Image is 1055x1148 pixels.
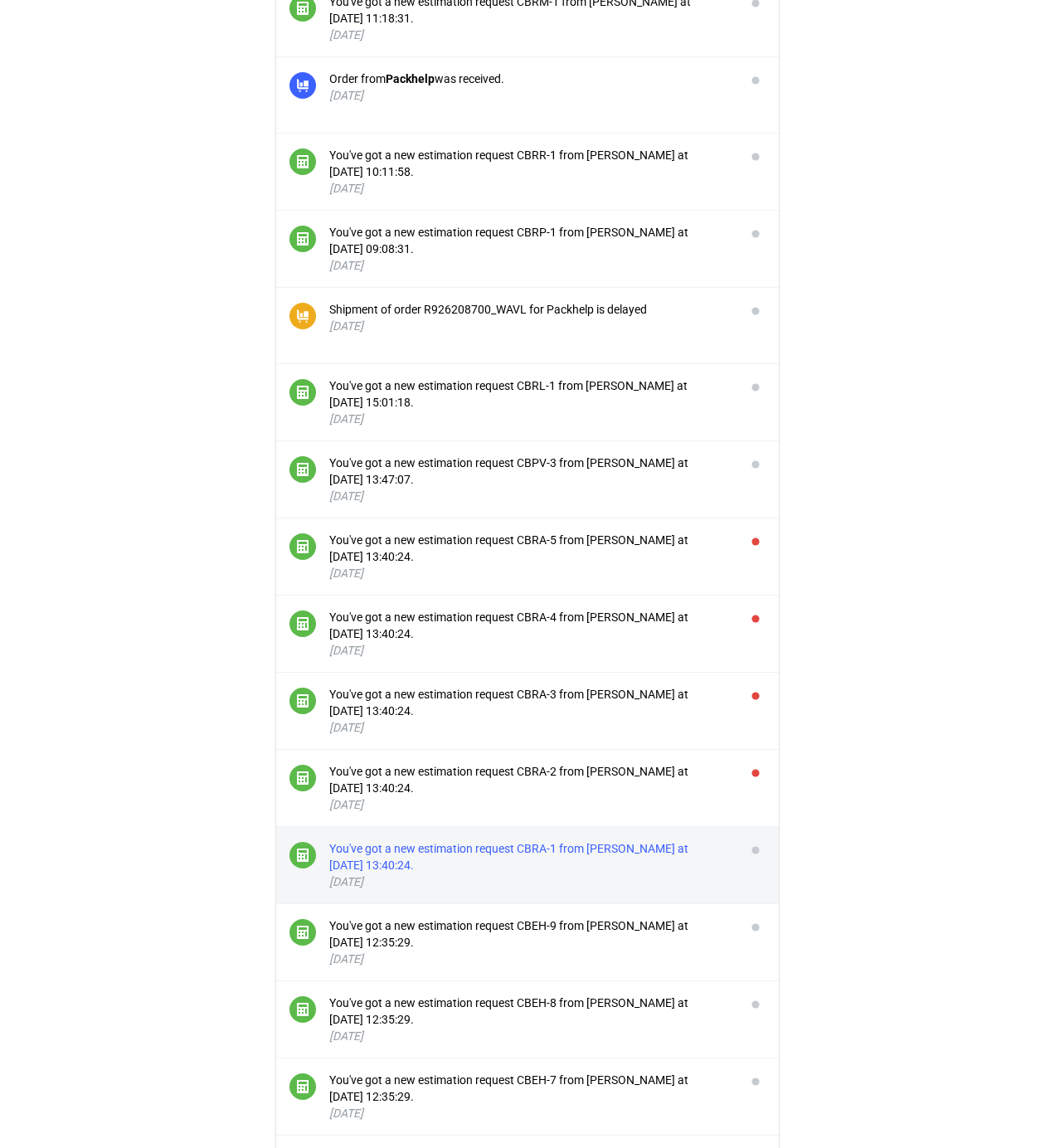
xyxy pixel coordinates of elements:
div: [DATE] [329,27,732,43]
div: You've got a new estimation request CBRA-1 from [PERSON_NAME] at [DATE] 13:40:24. [329,840,732,873]
div: [DATE] [329,87,732,104]
div: You've got a new estimation request CBEH-8 from [PERSON_NAME] at [DATE] 12:35:29. [329,995,732,1028]
div: [DATE] [329,1105,732,1121]
div: You've got a new estimation request CBPV-3 from [PERSON_NAME] at [DATE] 13:47:07. [329,455,732,488]
button: Order fromPackhelpwas received.[DATE] [329,71,732,104]
div: You've got a new estimation request CBRA-4 from [PERSON_NAME] at [DATE] 13:40:24. [329,609,732,642]
button: Shipment of order R926208700_WAVL for Packhelp is delayed[DATE] [329,301,732,334]
div: You've got a new estimation request CBRA-2 from [PERSON_NAME] at [DATE] 13:40:24. [329,763,732,796]
div: [DATE] [329,642,732,659]
div: [DATE] [329,951,732,967]
button: You've got a new estimation request CBRA-4 from [PERSON_NAME] at [DATE] 13:40:24.[DATE] [329,609,732,659]
button: You've got a new estimation request CBRA-5 from [PERSON_NAME] at [DATE] 13:40:24.[DATE] [329,532,732,581]
div: You've got a new estimation request CBRR-1 from [PERSON_NAME] at [DATE] 10:11:58. [329,147,732,180]
button: You've got a new estimation request CBRP-1 from [PERSON_NAME] at [DATE] 09:08:31.[DATE] [329,224,732,274]
div: [DATE] [329,796,732,813]
div: You've got a new estimation request CBRL-1 from [PERSON_NAME] at [DATE] 15:01:18. [329,377,732,411]
div: [DATE] [329,488,732,504]
div: [DATE] [329,180,732,197]
div: You've got a new estimation request CBRP-1 from [PERSON_NAME] at [DATE] 09:08:31. [329,224,732,257]
button: You've got a new estimation request CBRR-1 from [PERSON_NAME] at [DATE] 10:11:58.[DATE] [329,147,732,197]
div: You've got a new estimation request CBEH-7 from [PERSON_NAME] at [DATE] 12:35:29. [329,1072,732,1105]
strong: Packhelp [386,72,435,85]
div: You've got a new estimation request CBRA-3 from [PERSON_NAME] at [DATE] 13:40:24. [329,686,732,719]
button: You've got a new estimation request CBRL-1 from [PERSON_NAME] at [DATE] 15:01:18.[DATE] [329,377,732,427]
div: [DATE] [329,257,732,274]
div: [DATE] [329,1028,732,1044]
button: You've got a new estimation request CBRA-3 from [PERSON_NAME] at [DATE] 13:40:24.[DATE] [329,686,732,736]
button: You've got a new estimation request CBEH-8 from [PERSON_NAME] at [DATE] 12:35:29.[DATE] [329,995,732,1044]
button: You've got a new estimation request CBRA-2 from [PERSON_NAME] at [DATE] 13:40:24.[DATE] [329,763,732,813]
button: You've got a new estimation request CBEH-7 from [PERSON_NAME] at [DATE] 12:35:29.[DATE] [329,1072,732,1121]
div: Order from was received. [329,71,732,87]
div: [DATE] [329,873,732,890]
div: [DATE] [329,318,732,334]
button: You've got a new estimation request CBEH-9 from [PERSON_NAME] at [DATE] 12:35:29.[DATE] [329,917,732,967]
div: You've got a new estimation request CBEH-9 from [PERSON_NAME] at [DATE] 12:35:29. [329,917,732,951]
div: You've got a new estimation request CBRA-5 from [PERSON_NAME] at [DATE] 13:40:24. [329,532,732,565]
button: You've got a new estimation request CBRA-1 from [PERSON_NAME] at [DATE] 13:40:24.[DATE] [329,840,732,890]
div: Shipment of order R926208700_WAVL for Packhelp is delayed [329,301,732,318]
div: [DATE] [329,719,732,736]
button: You've got a new estimation request CBPV-3 from [PERSON_NAME] at [DATE] 13:47:07.[DATE] [329,455,732,504]
div: [DATE] [329,565,732,581]
div: [DATE] [329,411,732,427]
